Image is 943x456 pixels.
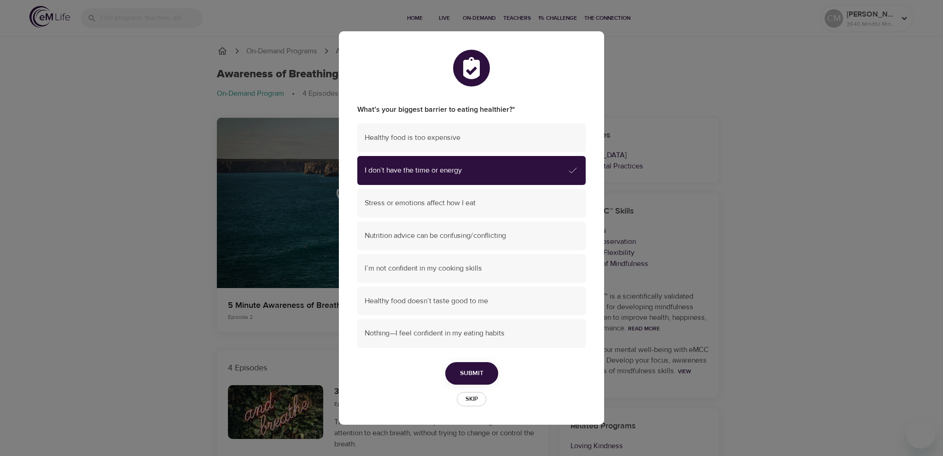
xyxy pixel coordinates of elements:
[365,165,567,176] span: I don’t have the time or energy
[365,328,578,339] span: Nothing—I feel confident in my eating habits
[357,104,586,115] label: What’s your biggest barrier to eating healthier?
[365,133,578,143] span: Healthy food is too expensive
[365,231,578,241] span: Nutrition advice can be confusing/conflicting
[461,394,482,404] span: Skip
[460,368,483,379] span: Submit
[365,296,578,306] span: Healthy food doesn’t taste good to me
[365,198,578,208] span: Stress or emotions affect how I eat
[445,362,498,385] button: Submit
[457,392,486,406] button: Skip
[365,263,578,274] span: I’m not confident in my cooking skills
